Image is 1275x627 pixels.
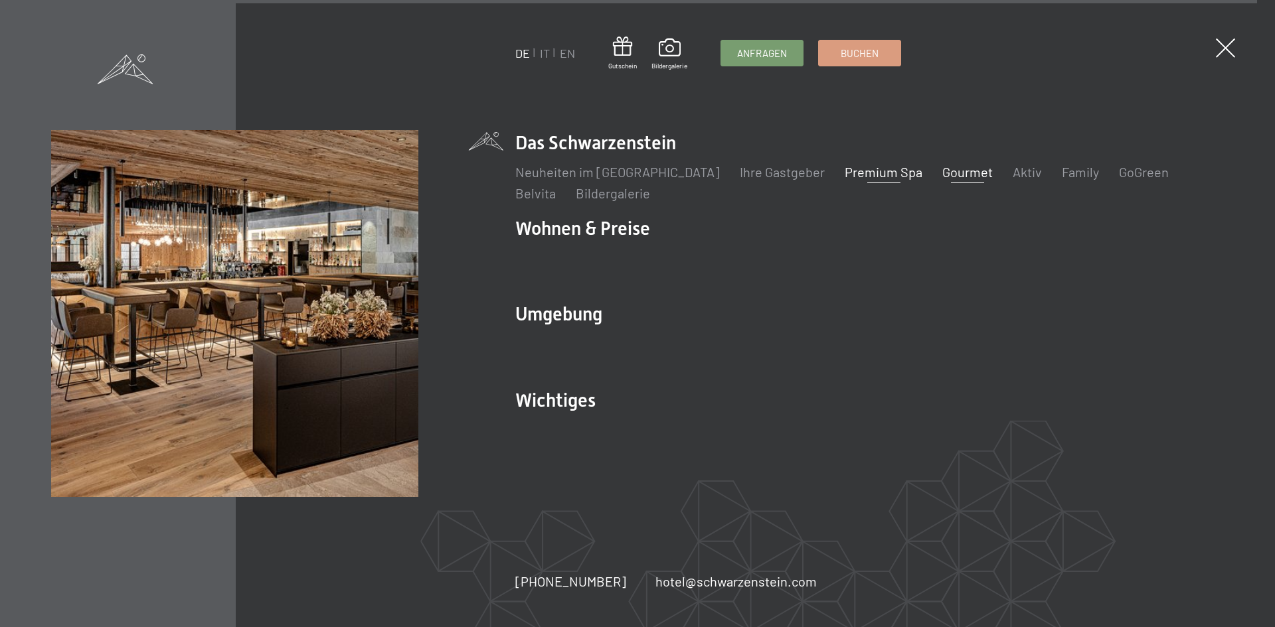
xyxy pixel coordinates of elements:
[841,46,879,60] span: Buchen
[1062,164,1099,180] a: Family
[655,572,817,591] a: hotel@schwarzenstein.com
[540,46,550,60] a: IT
[737,46,787,60] span: Anfragen
[515,572,626,591] a: [PHONE_NUMBER]
[608,61,637,70] span: Gutschein
[721,40,803,66] a: Anfragen
[576,185,650,201] a: Bildergalerie
[1013,164,1042,180] a: Aktiv
[819,40,900,66] a: Buchen
[515,573,626,589] span: [PHONE_NUMBER]
[515,164,720,180] a: Neuheiten im [GEOGRAPHIC_DATA]
[515,185,556,201] a: Belvita
[560,46,575,60] a: EN
[942,164,993,180] a: Gourmet
[608,36,637,70] a: Gutschein
[515,46,530,60] a: DE
[651,38,687,70] a: Bildergalerie
[845,164,922,180] a: Premium Spa
[651,61,687,70] span: Bildergalerie
[740,164,825,180] a: Ihre Gastgeber
[1119,164,1169,180] a: GoGreen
